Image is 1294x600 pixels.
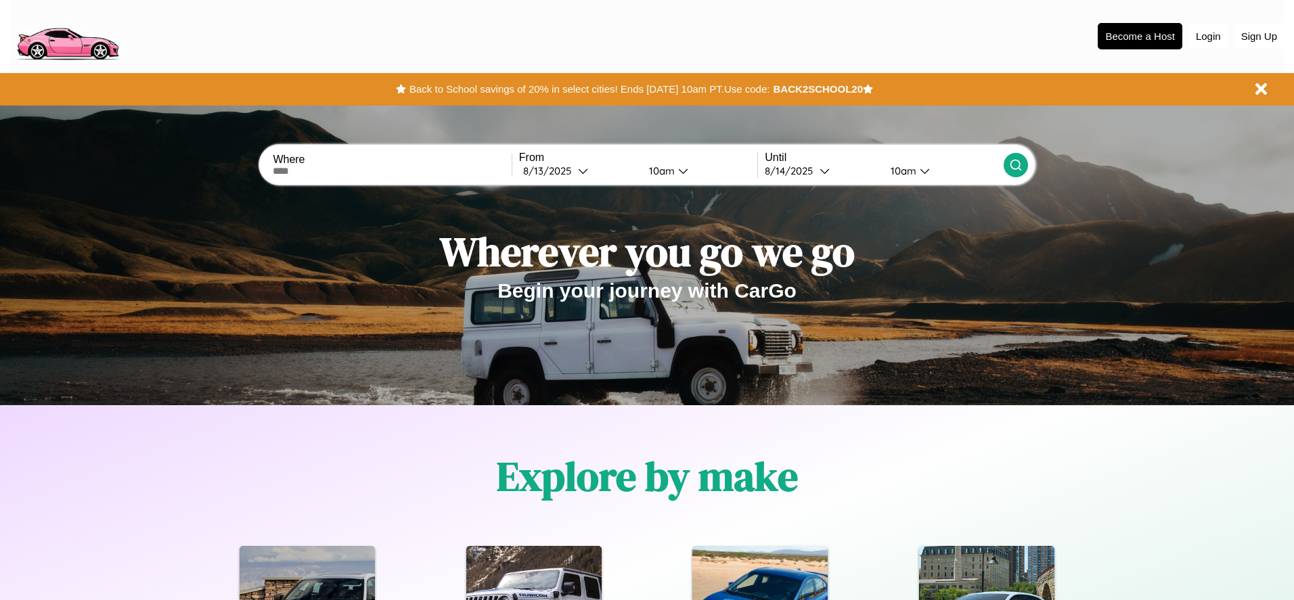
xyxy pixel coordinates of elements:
button: 10am [638,164,757,178]
label: Until [765,152,1003,164]
button: Login [1189,24,1228,49]
button: Sign Up [1234,24,1284,49]
button: 8/13/2025 [519,164,638,178]
div: 10am [642,164,678,177]
button: Back to School savings of 20% in select cities! Ends [DATE] 10am PT.Use code: [406,80,773,99]
img: logo [10,7,125,64]
div: 8 / 13 / 2025 [523,164,578,177]
h1: Explore by make [497,448,798,504]
div: 8 / 14 / 2025 [765,164,820,177]
b: BACK2SCHOOL20 [773,83,863,95]
div: 10am [884,164,920,177]
button: 10am [880,164,1003,178]
label: Where [273,154,511,166]
label: From [519,152,757,164]
button: Become a Host [1098,23,1182,49]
